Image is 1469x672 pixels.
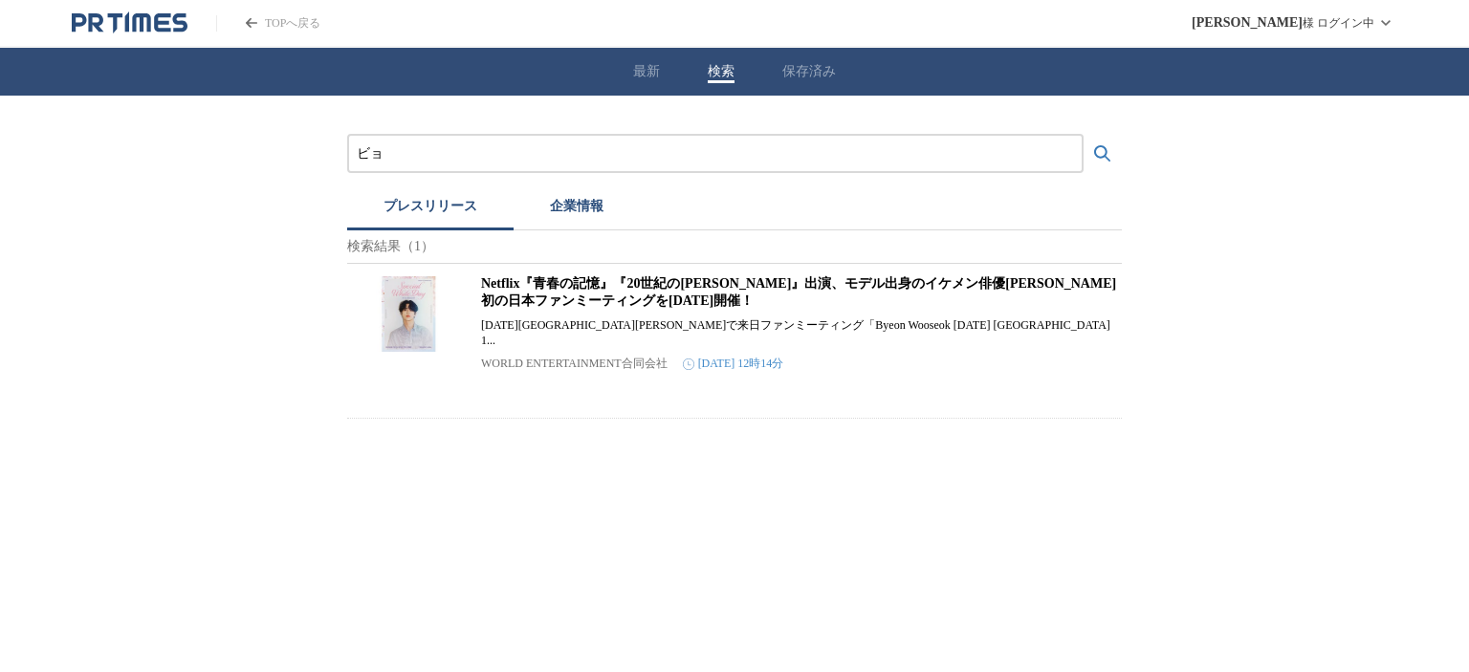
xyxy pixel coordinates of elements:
button: 検索 [708,63,734,80]
img: Netflix『青春の記憶』『20世紀のキミ』出演、モデル出身のイケメン俳優ビョン・ウソク初の日本ファンミーティングを3月17日（金）開催！ [351,275,466,352]
time: [DATE] 12時14分 [683,356,784,372]
button: 検索する [1084,135,1122,173]
p: [DATE][GEOGRAPHIC_DATA][PERSON_NAME]で来日ファンミーティング「Byeon Wooseok [DATE] [GEOGRAPHIC_DATA] 1... [481,317,1118,348]
p: 検索結果（1） [347,230,1122,264]
p: WORLD ENTERTAINMENT合同会社 [481,356,668,372]
input: プレスリリースおよび企業を検索する [357,143,1074,164]
a: PR TIMESのトップページはこちら [216,15,320,32]
button: プレスリリース [347,188,514,230]
a: Netflix『青春の記憶』『20世紀の[PERSON_NAME]』出演、モデル出身のイケメン俳優[PERSON_NAME]初の日本ファンミーティングを[DATE]開催！ [481,276,1116,308]
a: PR TIMESのトップページはこちら [72,11,187,34]
button: 最新 [633,63,660,80]
button: 企業情報 [514,188,640,230]
span: [PERSON_NAME] [1192,15,1303,31]
button: 保存済み [782,63,836,80]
